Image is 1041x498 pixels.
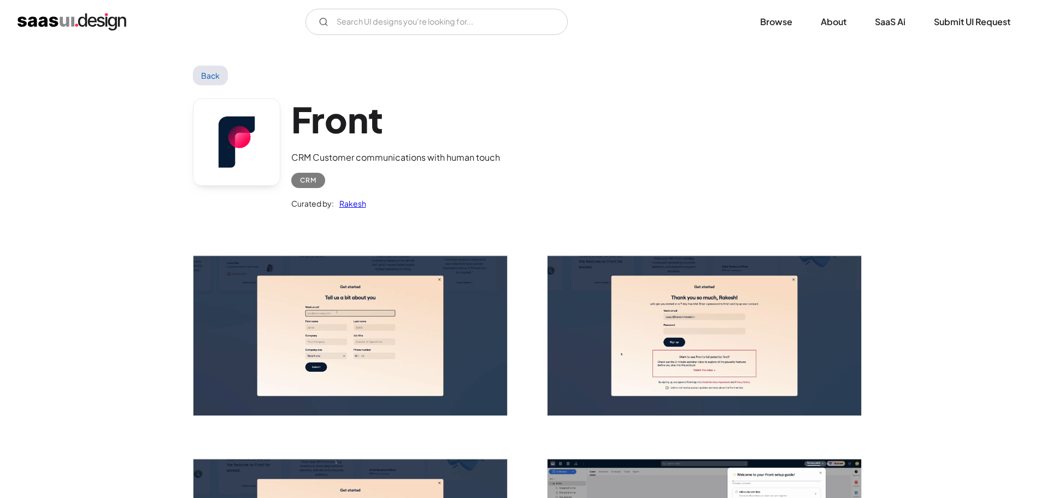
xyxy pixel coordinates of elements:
[300,174,316,187] div: CRM
[305,9,568,35] input: Search UI designs you're looking for...
[334,197,366,210] a: Rakesh
[548,256,861,415] img: 6422e5eab344d02605142001_Front%20-%20CRM%20setup%20user%20ID%20and%20password.png
[548,256,861,415] a: open lightbox
[193,66,228,85] a: Back
[291,151,500,164] div: CRM Customer communications with human touch
[747,10,805,34] a: Browse
[193,256,507,415] img: 6422e5ea557fa238170cd607_Front%20-%20CRM%20Sign%20Up.png
[193,256,507,415] a: open lightbox
[291,98,500,140] h1: Front
[305,9,568,35] form: Email Form
[808,10,860,34] a: About
[862,10,919,34] a: SaaS Ai
[291,197,334,210] div: Curated by:
[921,10,1024,34] a: Submit UI Request
[17,13,126,31] a: home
